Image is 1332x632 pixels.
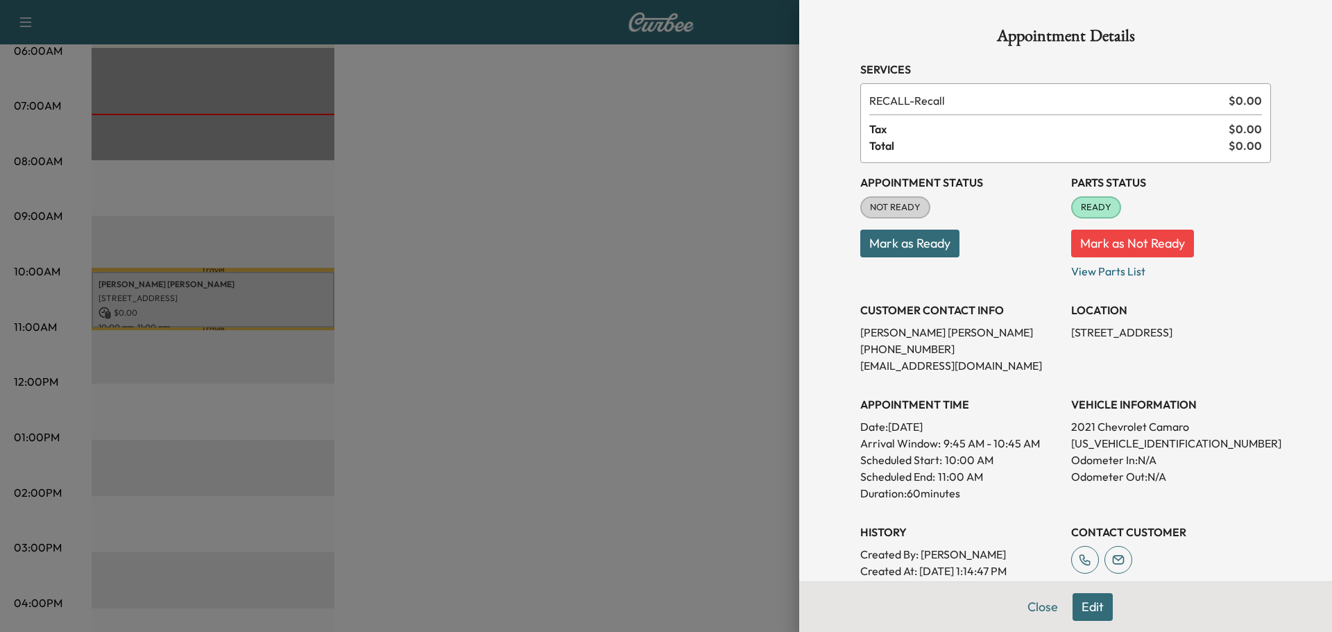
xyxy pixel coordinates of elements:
p: [PERSON_NAME] [PERSON_NAME] [860,324,1060,341]
p: [PHONE_NUMBER] [860,341,1060,357]
p: Odometer In: N/A [1071,452,1271,468]
h3: History [860,524,1060,540]
p: Created By : [PERSON_NAME] [860,546,1060,563]
span: $ 0.00 [1229,137,1262,154]
button: Mark as Ready [860,230,959,257]
span: Recall [869,92,1223,109]
p: Duration: 60 minutes [860,485,1060,502]
button: Mark as Not Ready [1071,230,1194,257]
button: Close [1018,593,1067,621]
p: Created At : [DATE] 1:14:47 PM [860,563,1060,579]
h3: CONTACT CUSTOMER [1071,524,1271,540]
p: Odometer Out: N/A [1071,468,1271,485]
h3: Services [860,61,1271,78]
span: Tax [869,121,1229,137]
p: Scheduled Start: [860,452,942,468]
p: Date: [DATE] [860,418,1060,435]
span: 9:45 AM - 10:45 AM [943,435,1040,452]
h3: CUSTOMER CONTACT INFO [860,302,1060,318]
h3: Parts Status [1071,174,1271,191]
p: [US_VEHICLE_IDENTIFICATION_NUMBER] [1071,435,1271,452]
span: NOT READY [862,200,929,214]
p: View Parts List [1071,257,1271,280]
p: Arrival Window: [860,435,1060,452]
span: $ 0.00 [1229,92,1262,109]
p: 2021 Chevrolet Camaro [1071,418,1271,435]
h1: Appointment Details [860,28,1271,50]
h3: APPOINTMENT TIME [860,396,1060,413]
h3: LOCATION [1071,302,1271,318]
h3: Appointment Status [860,174,1060,191]
p: 10:00 AM [945,452,993,468]
p: [EMAIL_ADDRESS][DOMAIN_NAME] [860,357,1060,374]
button: Edit [1073,593,1113,621]
p: Modified By : [PERSON_NAME] [860,579,1060,596]
span: Total [869,137,1229,154]
span: $ 0.00 [1229,121,1262,137]
p: 11:00 AM [938,468,983,485]
p: [STREET_ADDRESS] [1071,324,1271,341]
span: READY [1073,200,1120,214]
h3: VEHICLE INFORMATION [1071,396,1271,413]
p: Scheduled End: [860,468,935,485]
